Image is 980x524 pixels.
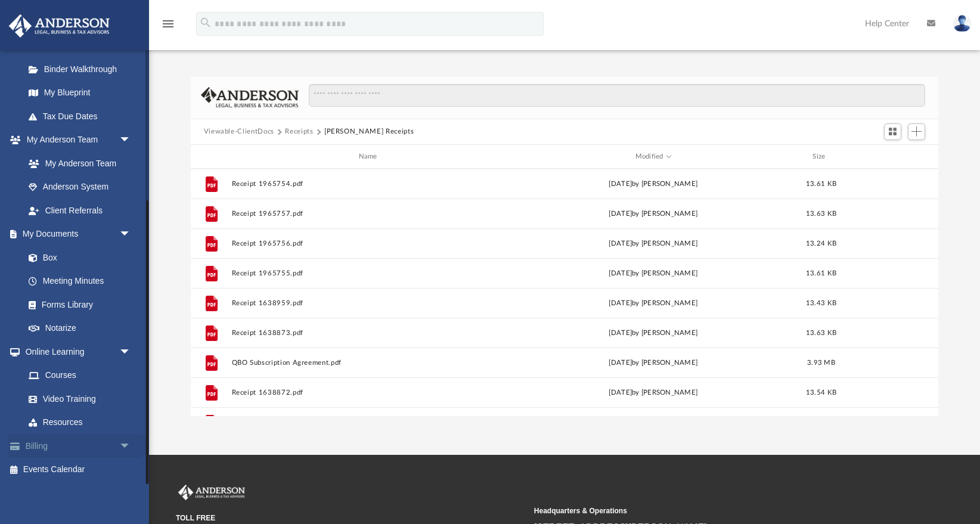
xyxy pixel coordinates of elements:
a: Forms Library [17,293,137,317]
span: 13.61 KB [806,181,836,187]
div: id [196,151,225,162]
div: Size [797,151,845,162]
a: Binder Walkthrough [17,57,149,81]
span: arrow_drop_down [119,340,143,364]
span: 13.61 KB [806,270,836,277]
input: Search files and folders [309,84,925,107]
button: Receipt 1638872.pdf [231,389,509,396]
i: menu [161,17,175,31]
a: Billingarrow_drop_down [8,434,149,458]
span: 13.63 KB [806,210,836,217]
div: [DATE] by [PERSON_NAME] [514,179,792,190]
i: search [199,16,212,29]
a: Video Training [17,387,137,411]
a: Notarize [17,317,143,340]
button: Receipt 1638959.pdf [231,299,509,307]
div: [DATE] by [PERSON_NAME] [514,298,792,309]
button: Switch to Grid View [884,123,902,140]
div: [DATE] by [PERSON_NAME] [514,268,792,279]
a: Anderson System [17,175,143,199]
span: 13.43 KB [806,300,836,306]
span: 3.93 MB [807,359,835,366]
div: [DATE] by [PERSON_NAME] [514,328,792,339]
button: Viewable-ClientDocs [204,126,274,137]
a: Online Learningarrow_drop_down [8,340,143,364]
a: Client Referrals [17,199,143,222]
a: My Documentsarrow_drop_down [8,222,143,246]
a: menu [161,23,175,31]
a: Resources [17,411,143,435]
div: Modified [514,151,792,162]
a: My Blueprint [17,81,143,105]
button: Receipt 1965755.pdf [231,269,509,277]
a: My Anderson Teamarrow_drop_down [8,128,143,152]
button: QBO Subscription Agreement.pdf [231,359,509,367]
small: TOLL FREE [176,513,526,523]
button: Add [908,123,926,140]
div: [DATE] by [PERSON_NAME] [514,238,792,249]
div: id [850,151,934,162]
div: [DATE] by [PERSON_NAME] [514,358,792,368]
div: [DATE] by [PERSON_NAME] [514,387,792,398]
a: Tax Due Dates [17,104,149,128]
span: arrow_drop_down [119,222,143,247]
img: User Pic [953,15,971,32]
a: Events Calendar [8,458,149,482]
img: Anderson Advisors Platinum Portal [176,485,247,500]
span: arrow_drop_down [119,128,143,153]
div: [DATE] by [PERSON_NAME] [514,209,792,219]
span: 13.63 KB [806,330,836,336]
button: Receipt 1965756.pdf [231,240,509,247]
button: Receipt 1638873.pdf [231,329,509,337]
div: Name [231,151,508,162]
span: 13.24 KB [806,240,836,247]
button: [PERSON_NAME] Receipts [324,126,414,137]
div: grid [191,169,939,416]
small: Headquarters & Operations [534,506,884,516]
button: Receipts [285,126,313,137]
span: arrow_drop_down [119,434,143,458]
a: Box [17,246,137,269]
a: Courses [17,364,143,387]
span: 13.54 KB [806,389,836,396]
button: Receipt 1965757.pdf [231,210,509,218]
img: Anderson Advisors Platinum Portal [5,14,113,38]
a: My Anderson Team [17,151,137,175]
a: Meeting Minutes [17,269,143,293]
button: Receipt 1965754.pdf [231,180,509,188]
